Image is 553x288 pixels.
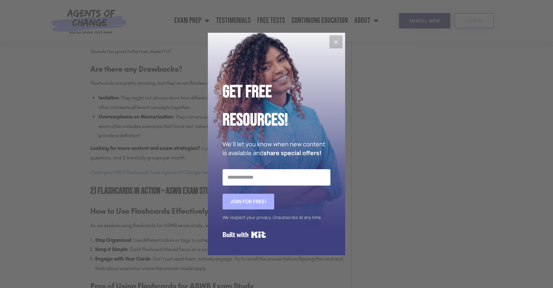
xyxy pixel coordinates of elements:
div: We respect your privacy. Unsubscribe at any time. [223,213,330,222]
input: Email Address [223,169,330,186]
button: Join for FREE! [223,194,274,209]
strong: share special offers! [263,149,321,157]
a: Built with Kit [223,229,266,241]
button: Close [329,35,343,48]
p: We'll let you know when new content is available and [223,140,330,157]
h2: Get Free Resources! [223,78,330,135]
